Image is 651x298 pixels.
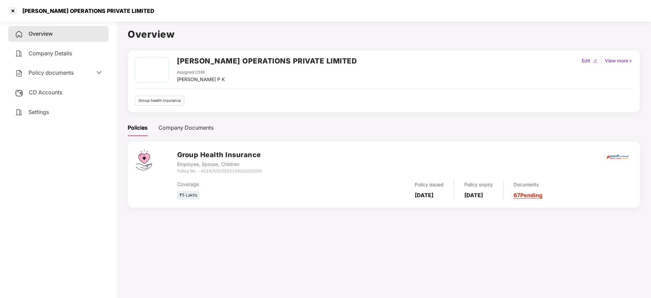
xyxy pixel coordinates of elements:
[29,109,49,115] span: Settings
[593,59,598,63] img: editIcon
[15,89,23,97] img: svg+xml;base64,PHN2ZyB3aWR0aD0iMjUiIGhlaWdodD0iMjQiIHZpZXdCb3g9IjAgMCAyNSAyNCIgZmlsbD0ibm9uZSIgeG...
[159,124,213,132] div: Company Documents
[580,57,592,64] div: Edit
[177,161,262,168] div: Employee, Spouse, Children
[628,59,633,63] img: rightIcon
[177,55,357,67] h2: [PERSON_NAME] OPERATIONS PRIVATE LIMITED
[29,30,53,37] span: Overview
[177,168,262,174] div: Policy No. -
[15,30,23,38] img: svg+xml;base64,PHN2ZyB4bWxucz0iaHR0cDovL3d3dy53My5vcmcvMjAwMC9zdmciIHdpZHRoPSIyNCIgaGVpZ2h0PSIyNC...
[200,168,262,173] i: 4016/X/O/393155602/00/000
[464,181,493,188] div: Policy expiry
[599,57,603,64] div: |
[514,181,542,188] div: Documents
[514,192,542,199] a: 67 Pending
[15,69,23,77] img: svg+xml;base64,PHN2ZyB4bWxucz0iaHR0cDovL3d3dy53My5vcmcvMjAwMC9zdmciIHdpZHRoPSIyNCIgaGVpZ2h0PSIyNC...
[128,124,148,132] div: Policies
[605,153,630,161] img: icici.png
[29,89,62,96] span: CD Accounts
[136,150,152,170] img: svg+xml;base64,PHN2ZyB4bWxucz0iaHR0cDovL3d3dy53My5vcmcvMjAwMC9zdmciIHdpZHRoPSI0Ny43MTQiIGhlaWdodD...
[15,108,23,116] img: svg+xml;base64,PHN2ZyB4bWxucz0iaHR0cDovL3d3dy53My5vcmcvMjAwMC9zdmciIHdpZHRoPSIyNCIgaGVpZ2h0PSIyNC...
[177,181,329,188] div: Coverage
[128,27,640,42] h1: Overview
[177,191,200,200] div: ₹5 Lakhs
[18,7,154,14] div: [PERSON_NAME] OPERATIONS PRIVATE LIMITED
[96,70,102,75] span: down
[29,50,72,57] span: Company Details
[464,192,483,199] b: [DATE]
[415,181,444,188] div: Policy issued
[177,76,225,83] div: [PERSON_NAME] P K
[135,96,184,106] div: Group health insurance
[29,69,74,76] span: Policy documents
[15,50,23,58] img: svg+xml;base64,PHN2ZyB4bWxucz0iaHR0cDovL3d3dy53My5vcmcvMjAwMC9zdmciIHdpZHRoPSIyNCIgaGVpZ2h0PSIyNC...
[603,57,634,64] div: View more
[177,150,262,160] h3: Group Health Insurance
[177,69,225,76] div: Assigned CSM
[415,192,433,199] b: [DATE]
